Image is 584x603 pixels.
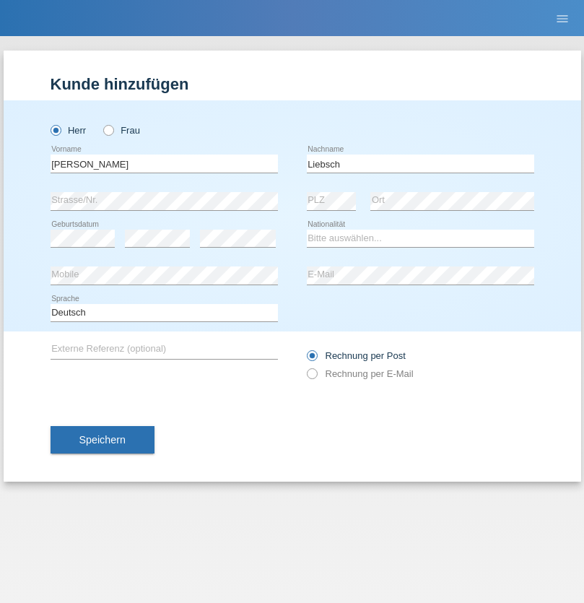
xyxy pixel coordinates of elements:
[307,368,316,386] input: Rechnung per E-Mail
[79,434,126,446] span: Speichern
[103,125,113,134] input: Frau
[51,125,60,134] input: Herr
[51,75,534,93] h1: Kunde hinzufügen
[51,125,87,136] label: Herr
[555,12,570,26] i: menu
[103,125,140,136] label: Frau
[307,350,406,361] label: Rechnung per Post
[548,14,577,22] a: menu
[307,350,316,368] input: Rechnung per Post
[307,368,414,379] label: Rechnung per E-Mail
[51,426,154,454] button: Speichern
